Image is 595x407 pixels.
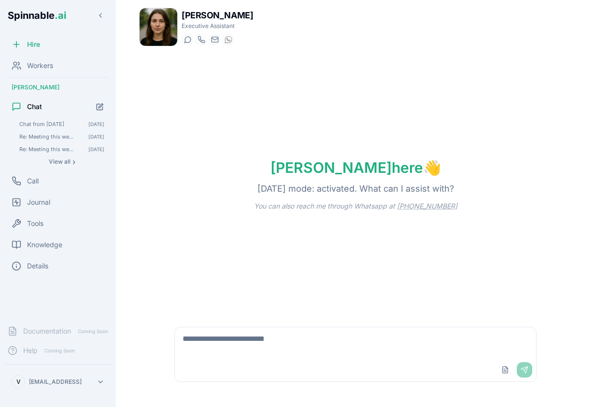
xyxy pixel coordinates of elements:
[255,159,456,176] h1: [PERSON_NAME] here
[72,158,75,166] span: ›
[182,34,193,45] button: Start a chat with Dana Allen
[4,80,112,95] div: [PERSON_NAME]
[88,121,104,127] span: [DATE]
[88,146,104,153] span: [DATE]
[8,372,108,392] button: V[EMAIL_ADDRESS]
[140,8,177,46] img: Dana Allen
[16,378,21,386] span: V
[27,261,48,271] span: Details
[397,202,457,210] a: [PHONE_NUMBER]
[27,176,39,186] span: Call
[182,9,253,22] h1: [PERSON_NAME]
[29,378,82,386] p: [EMAIL_ADDRESS]
[27,240,62,250] span: Knowledge
[242,182,469,196] p: [DATE] mode: activated. What can I assist with?
[8,10,66,21] span: Spinnable
[42,346,78,355] span: Coming Soon
[209,34,220,45] button: Send email to dana.allen@getspinnable.ai
[49,158,71,166] span: View all
[55,10,66,21] span: .ai
[88,133,104,140] span: [DATE]
[27,219,43,228] span: Tools
[423,159,441,176] span: wave
[15,156,108,168] button: Show all conversations
[75,327,111,336] span: Coming Soon
[27,40,40,49] span: Hire
[225,36,232,43] img: WhatsApp
[19,146,75,153] span: Re: Meeting this week - Ibiza trip discussion Tuesday lunch at Ramirps would work On Sun, 28 ...
[182,22,253,30] p: Executive Assistant
[27,197,50,207] span: Journal
[23,346,38,355] span: Help
[222,34,234,45] button: WhatsApp
[27,102,42,112] span: Chat
[23,326,71,336] span: Documentation
[19,121,75,127] span: Chat from 01/10/2025
[239,201,473,211] p: You can also reach me through Whatsapp at
[27,61,53,70] span: Workers
[19,133,75,140] span: Re: Meeting this week - Ibiza trip discussion - CONFIRMED What’s the adress ? On Sun, 28 Sep ...
[195,34,207,45] button: Start a call with Dana Allen
[92,98,108,115] button: Start new chat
